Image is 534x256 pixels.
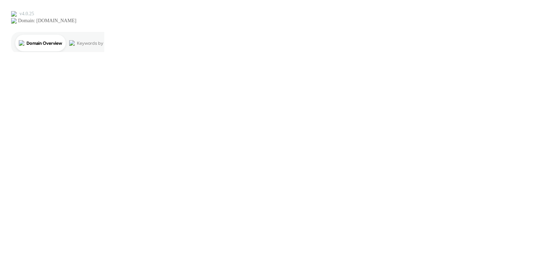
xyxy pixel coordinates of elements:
div: v 4.0.25 [19,11,34,17]
img: tab_domain_overview_orange.svg [19,40,24,46]
div: Domain Overview [26,41,62,45]
div: Domain: [DOMAIN_NAME] [18,18,76,24]
div: Keywords by Traffic [77,41,117,45]
img: logo_orange.svg [11,11,17,17]
img: website_grey.svg [11,18,17,24]
img: tab_keywords_by_traffic_grey.svg [69,40,75,46]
